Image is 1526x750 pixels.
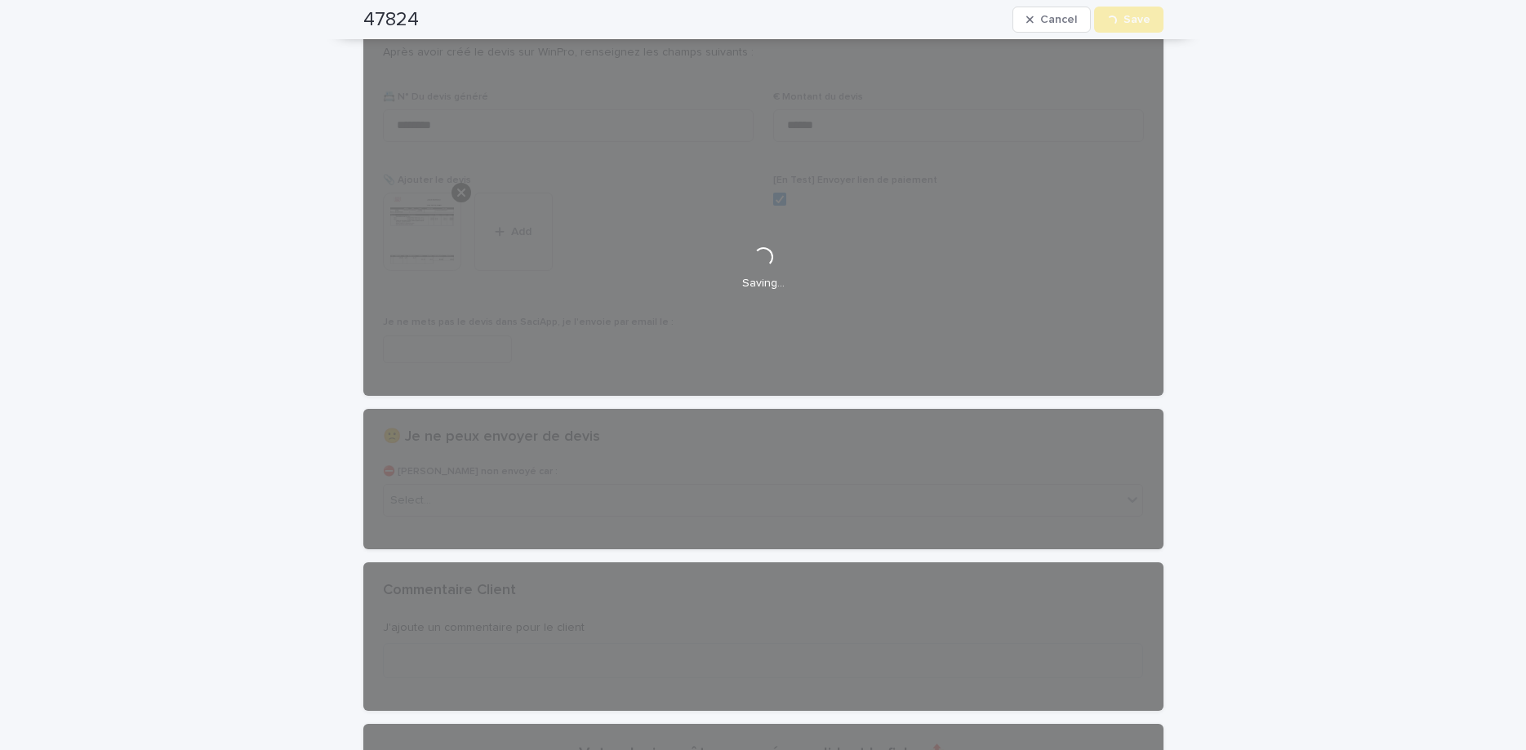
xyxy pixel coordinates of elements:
p: Saving… [742,277,785,291]
span: Cancel [1040,14,1077,25]
button: Cancel [1012,7,1091,33]
h2: 47824 [363,8,419,32]
button: Save [1094,7,1163,33]
span: Save [1123,14,1150,25]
